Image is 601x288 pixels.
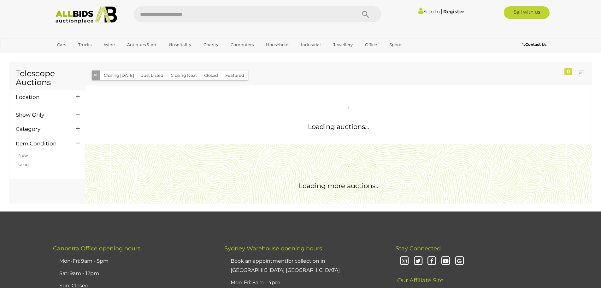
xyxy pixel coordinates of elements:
i: Twitter [413,256,424,267]
a: Register [443,9,464,15]
span: Sydney Warehouse opening hours [224,245,322,252]
button: Search [350,6,381,22]
a: Sports [385,40,406,50]
span: | [441,8,442,15]
h1: Telescope Auctions [16,69,79,87]
a: Book an appointmentfor collection in [GEOGRAPHIC_DATA] [GEOGRAPHIC_DATA] [231,258,340,273]
button: Closed [200,70,222,80]
button: Featured [221,70,248,80]
li: Sat: 9am - 12pm [58,267,209,280]
a: New [18,153,28,158]
a: Cars [53,40,70,50]
a: Sell with us [504,6,550,19]
span: Our Affiliate Site [396,267,444,284]
i: Youtube [440,256,451,267]
button: Closing [DATE] [100,70,138,80]
a: Industrial [297,40,325,50]
a: Used [18,162,29,167]
span: Loading more auctions.. [299,182,378,190]
h4: Category [16,126,67,132]
b: Contact Us [522,42,546,47]
li: Mon-Fri: 9am - 5pm [58,255,209,267]
a: Computers [227,40,258,50]
button: Closing Next [167,70,201,80]
a: [GEOGRAPHIC_DATA] [53,50,106,60]
a: Trucks [74,40,96,50]
a: Sign In [418,9,440,15]
a: Antiques & Art [123,40,161,50]
a: Wine [100,40,119,50]
button: All [92,70,100,80]
a: Charity [199,40,222,50]
div: 0 [564,68,572,75]
span: Loading auctions... [308,123,369,131]
a: Office [361,40,381,50]
i: Google [454,256,465,267]
span: Canberra Office opening hours [53,245,140,252]
h4: Location [16,94,67,100]
i: Instagram [399,256,410,267]
a: Household [262,40,293,50]
button: Just Listed [138,70,167,80]
i: Facebook [426,256,437,267]
h4: Item Condition [16,141,67,147]
span: Stay Connected [396,245,441,252]
a: Jewellery [329,40,357,50]
img: Allbids.com.au [52,6,121,24]
a: Contact Us [522,41,548,48]
u: Book an appointment [231,258,287,264]
a: Hospitality [165,40,195,50]
h4: Show Only [16,112,67,118]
